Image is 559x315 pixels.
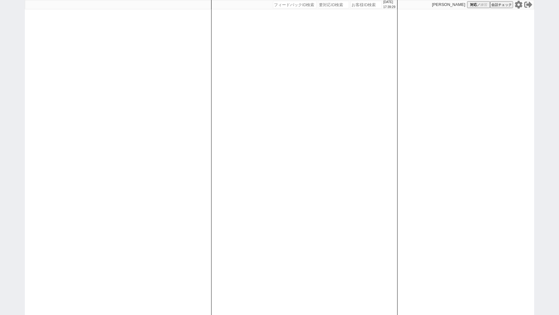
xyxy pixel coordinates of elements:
input: お客様ID検索 [351,1,382,8]
p: [PERSON_NAME] [432,2,465,7]
button: 対応／練習 [467,1,490,8]
span: 対応 [470,2,477,7]
p: 17:39:29 [383,5,395,10]
span: 練習 [480,2,487,7]
span: 会話チェック [491,2,512,7]
input: フィードバックID検索 [273,1,316,8]
button: 会話チェック [490,1,513,8]
input: 要対応ID検索 [318,1,349,8]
